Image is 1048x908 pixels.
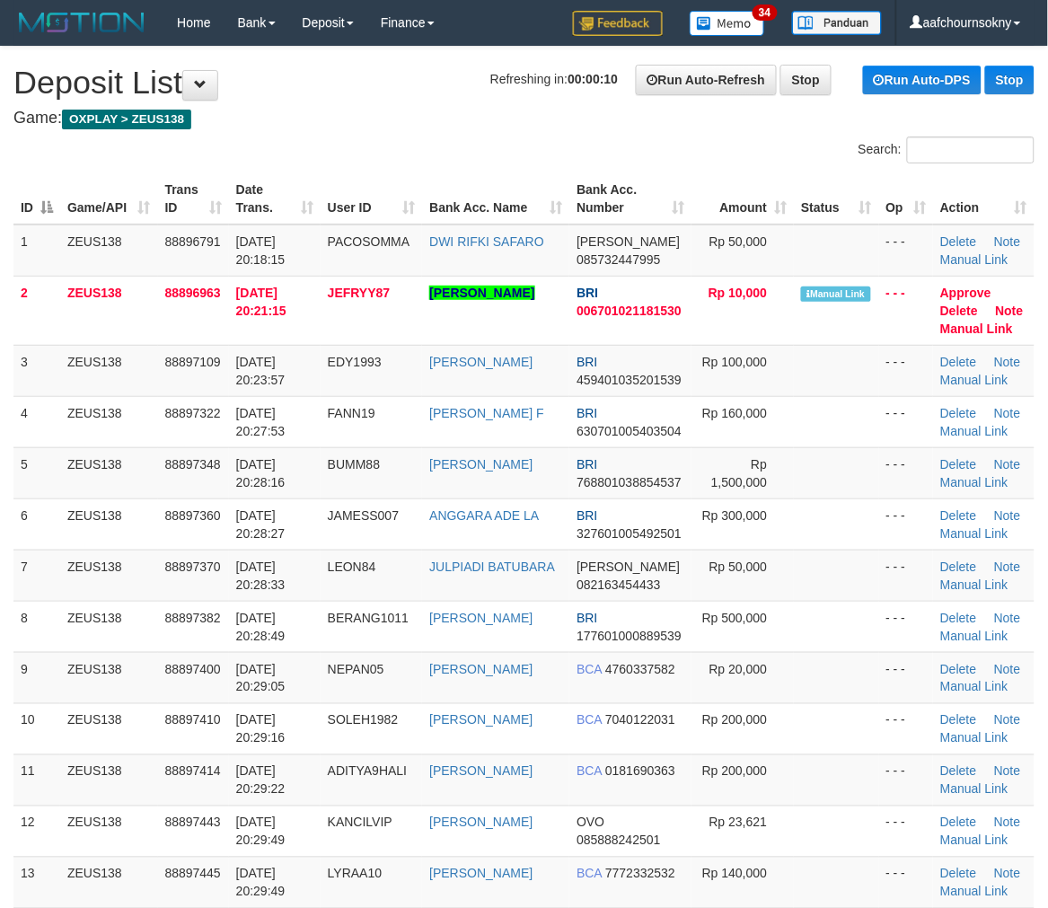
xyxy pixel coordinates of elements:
[60,806,158,857] td: ZEUS138
[994,713,1021,727] a: Note
[429,611,533,625] a: [PERSON_NAME]
[60,652,158,703] td: ZEUS138
[879,345,934,396] td: - - -
[577,629,682,643] span: Copy 177601000889539 to clipboard
[940,457,976,472] a: Delete
[165,286,221,300] span: 88896963
[165,234,221,249] span: 88896791
[429,560,555,574] a: JULPIADI BATUBARA
[236,457,286,489] span: [DATE] 20:28:16
[577,252,660,267] span: Copy 085732447995 to clipboard
[328,355,382,369] span: EDY1993
[577,577,660,592] span: Copy 082163454433 to clipboard
[879,857,934,908] td: - - -
[711,457,767,489] span: Rp 1,500,000
[429,406,544,420] a: [PERSON_NAME] F
[568,72,618,86] strong: 00:00:10
[13,652,60,703] td: 9
[577,764,602,779] span: BCA
[605,662,675,676] span: Copy 4760337582 to clipboard
[60,225,158,277] td: ZEUS138
[577,424,682,438] span: Copy 630701005403504 to clipboard
[236,406,286,438] span: [DATE] 20:27:53
[879,703,934,754] td: - - -
[940,611,976,625] a: Delete
[940,252,1008,267] a: Manual Link
[940,629,1008,643] a: Manual Link
[328,611,409,625] span: BERANG1011
[691,173,794,225] th: Amount: activate to sort column ascending
[13,550,60,601] td: 7
[940,731,1008,745] a: Manual Link
[422,173,569,225] th: Bank Acc. Name: activate to sort column ascending
[577,304,682,318] span: Copy 006701021181530 to clipboard
[328,867,382,881] span: LYRAA10
[60,601,158,652] td: ZEUS138
[60,550,158,601] td: ZEUS138
[429,355,533,369] a: [PERSON_NAME]
[328,815,392,830] span: KANCILVIP
[62,110,191,129] span: OXPLAY > ZEUS138
[429,815,533,830] a: [PERSON_NAME]
[577,526,682,541] span: Copy 327601005492501 to clipboard
[165,457,221,472] span: 88897348
[236,867,286,899] span: [DATE] 20:29:49
[994,867,1021,881] a: Note
[994,662,1021,676] a: Note
[13,9,150,36] img: MOTION_logo.png
[13,447,60,498] td: 5
[165,867,221,881] span: 88897445
[879,601,934,652] td: - - -
[940,322,1013,336] a: Manual Link
[879,173,934,225] th: Op: activate to sort column ascending
[879,498,934,550] td: - - -
[158,173,229,225] th: Trans ID: activate to sort column ascending
[165,662,221,676] span: 88897400
[994,508,1021,523] a: Note
[13,754,60,806] td: 11
[13,110,1035,128] h4: Game:
[753,4,777,21] span: 34
[236,234,286,267] span: [DATE] 20:18:15
[940,764,976,779] a: Delete
[940,680,1008,694] a: Manual Link
[879,276,934,345] td: - - -
[940,867,976,881] a: Delete
[60,173,158,225] th: Game/API: activate to sort column ascending
[605,713,675,727] span: Copy 7040122031 to clipboard
[940,234,976,249] a: Delete
[328,406,375,420] span: FANN19
[940,475,1008,489] a: Manual Link
[60,703,158,754] td: ZEUS138
[490,72,618,86] span: Refreshing in:
[994,560,1021,574] a: Note
[994,406,1021,420] a: Note
[328,286,391,300] span: JEFRYY87
[13,498,60,550] td: 6
[60,447,158,498] td: ZEUS138
[940,815,976,830] a: Delete
[13,806,60,857] td: 12
[940,713,976,727] a: Delete
[13,601,60,652] td: 8
[569,173,691,225] th: Bank Acc. Number: activate to sort column ascending
[13,857,60,908] td: 13
[985,66,1035,94] a: Stop
[940,286,991,300] a: Approve
[429,508,539,523] a: ANGGARA ADE LA
[429,457,533,472] a: [PERSON_NAME]
[429,764,533,779] a: [PERSON_NAME]
[702,764,767,779] span: Rp 200,000
[940,355,976,369] a: Delete
[13,65,1035,101] h1: Deposit List
[605,764,675,779] span: Copy 0181690363 to clipboard
[879,396,934,447] td: - - -
[577,457,597,472] span: BRI
[60,754,158,806] td: ZEUS138
[636,65,777,95] a: Run Auto-Refresh
[940,508,976,523] a: Delete
[605,867,675,881] span: Copy 7772332532 to clipboard
[13,173,60,225] th: ID: activate to sort column descending
[328,560,376,574] span: LEON84
[940,560,976,574] a: Delete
